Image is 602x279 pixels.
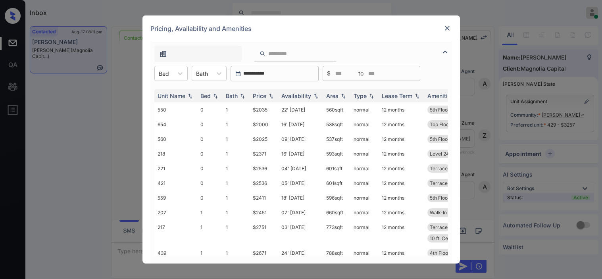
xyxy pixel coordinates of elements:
td: 218 [154,146,197,161]
img: sorting [339,93,347,99]
td: 04' [DATE] [278,161,323,176]
span: to [358,69,364,78]
td: 12 months [379,132,424,146]
td: 12 months [379,161,424,176]
img: sorting [312,93,320,99]
div: Area [326,92,339,99]
td: 1 [197,246,223,260]
td: 0 [197,132,223,146]
td: 560 sqft [323,102,350,117]
div: Price [253,92,266,99]
div: Unit Name [158,92,185,99]
div: Availability [281,92,311,99]
td: 12 months [379,146,424,161]
td: 207 [154,205,197,220]
td: 16' [DATE] [278,117,323,132]
span: 5th Floor [430,107,450,113]
td: $2751 [250,220,278,246]
td: 601 sqft [323,176,350,190]
td: $2000 [250,117,278,132]
span: Terrace [430,224,448,230]
span: 5th Floor [430,195,450,201]
td: normal [350,190,379,205]
td: 593 sqft [323,146,350,161]
td: 559 [154,190,197,205]
span: $ [327,69,331,78]
td: 773 sqft [323,220,350,246]
td: 660 sqft [323,205,350,220]
div: Type [354,92,367,99]
td: 12 months [379,220,424,246]
span: 10 ft. Ceilings [430,235,460,241]
span: Terrace [430,165,448,171]
img: icon-zuma [260,50,265,57]
td: 0 [197,176,223,190]
td: 596 sqft [323,190,350,205]
span: 4th Floor [430,250,450,256]
td: 1 [223,190,250,205]
td: 221 [154,161,197,176]
td: 0 [197,190,223,205]
td: 538 sqft [323,117,350,132]
td: 1 [197,205,223,220]
td: 12 months [379,117,424,132]
td: $2536 [250,161,278,176]
img: icon-zuma [440,47,450,57]
span: Terrace [430,180,448,186]
td: normal [350,205,379,220]
td: 1 [223,146,250,161]
div: Bed [200,92,211,99]
div: Lease Term [382,92,412,99]
td: 1 [223,132,250,146]
td: 12 months [379,205,424,220]
td: 24' [DATE] [278,246,323,260]
td: 0 [197,102,223,117]
td: normal [350,220,379,246]
td: $2411 [250,190,278,205]
td: $2671 [250,246,278,260]
td: 12 months [379,190,424,205]
td: 654 [154,117,197,132]
td: 439 [154,246,197,260]
td: 217 [154,220,197,246]
td: 560 [154,132,197,146]
td: 12 months [379,102,424,117]
td: $2025 [250,132,278,146]
span: Walk-In Closet [430,210,462,216]
td: 1 [223,117,250,132]
td: normal [350,132,379,146]
img: sorting [238,93,246,99]
td: 550 [154,102,197,117]
td: 0 [197,117,223,132]
td: 0 [197,146,223,161]
td: 09' [DATE] [278,132,323,146]
div: Amenities [427,92,454,99]
span: 5th Floor [430,136,450,142]
td: 12 months [379,246,424,260]
td: $2451 [250,205,278,220]
td: 601 sqft [323,161,350,176]
td: normal [350,176,379,190]
td: 05' [DATE] [278,176,323,190]
td: 1 [223,161,250,176]
span: Top Floor [430,121,451,127]
td: 1 [223,102,250,117]
td: normal [350,117,379,132]
td: 1 [223,205,250,220]
td: 16' [DATE] [278,146,323,161]
td: 07' [DATE] [278,205,323,220]
img: sorting [413,93,421,99]
td: 12 months [379,176,424,190]
td: 537 sqft [323,132,350,146]
td: 03' [DATE] [278,220,323,246]
td: normal [350,161,379,176]
td: normal [350,102,379,117]
img: close [443,24,451,32]
td: 788 sqft [323,246,350,260]
td: 1 [223,246,250,260]
td: $2536 [250,176,278,190]
td: normal [350,246,379,260]
td: 22' [DATE] [278,102,323,117]
img: sorting [367,93,375,99]
td: $2035 [250,102,278,117]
